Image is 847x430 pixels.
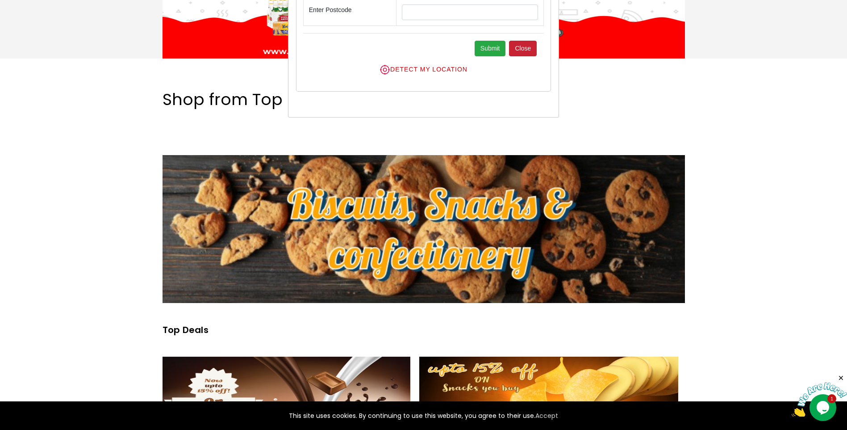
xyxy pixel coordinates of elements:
[535,410,558,421] a: Accept
[303,64,544,76] button: DETECT MY LOCATION
[475,41,506,56] button: Submit
[163,325,685,334] h2: Top Deals
[380,64,390,75] img: location-detect
[163,90,377,109] h1: Shop from Top Categories
[509,41,537,56] button: Close
[163,155,685,303] img: 20240610003108257.jpeg
[792,374,847,417] iframe: chat widget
